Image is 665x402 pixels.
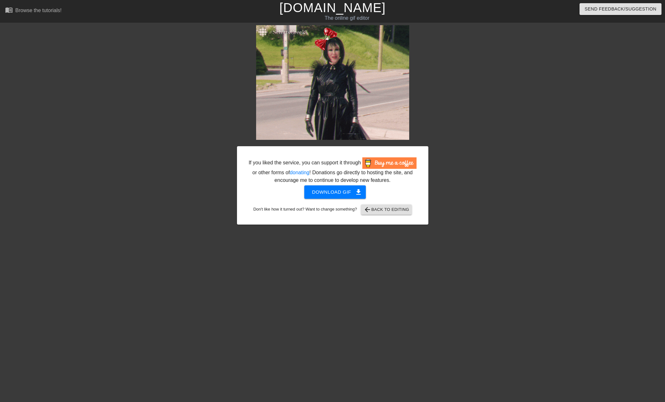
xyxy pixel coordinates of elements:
button: Send Feedback/Suggestion [580,3,661,15]
div: If you liked the service, you can support it through or other forms of ! Donations go directly to... [248,157,417,184]
a: Browse the tutorials! [5,6,62,16]
a: Download gif [299,189,366,194]
span: menu_book [5,6,13,14]
div: Browse the tutorials! [15,8,62,13]
button: Download gif [304,185,366,199]
a: [DOMAIN_NAME] [279,1,386,15]
span: get_app [355,188,362,196]
a: donating [290,170,309,175]
img: Buy Me A Coffee [362,157,417,169]
span: arrow_back [364,206,371,213]
span: Back to Editing [364,206,409,213]
img: OJFiIC7a.gif [256,25,409,140]
div: Don't like how it turned out? Want to change something? [247,205,418,215]
div: The online gif editor [225,14,469,22]
span: Send Feedback/Suggestion [585,5,656,13]
span: Download gif [312,188,358,196]
button: Back to Editing [361,205,412,215]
